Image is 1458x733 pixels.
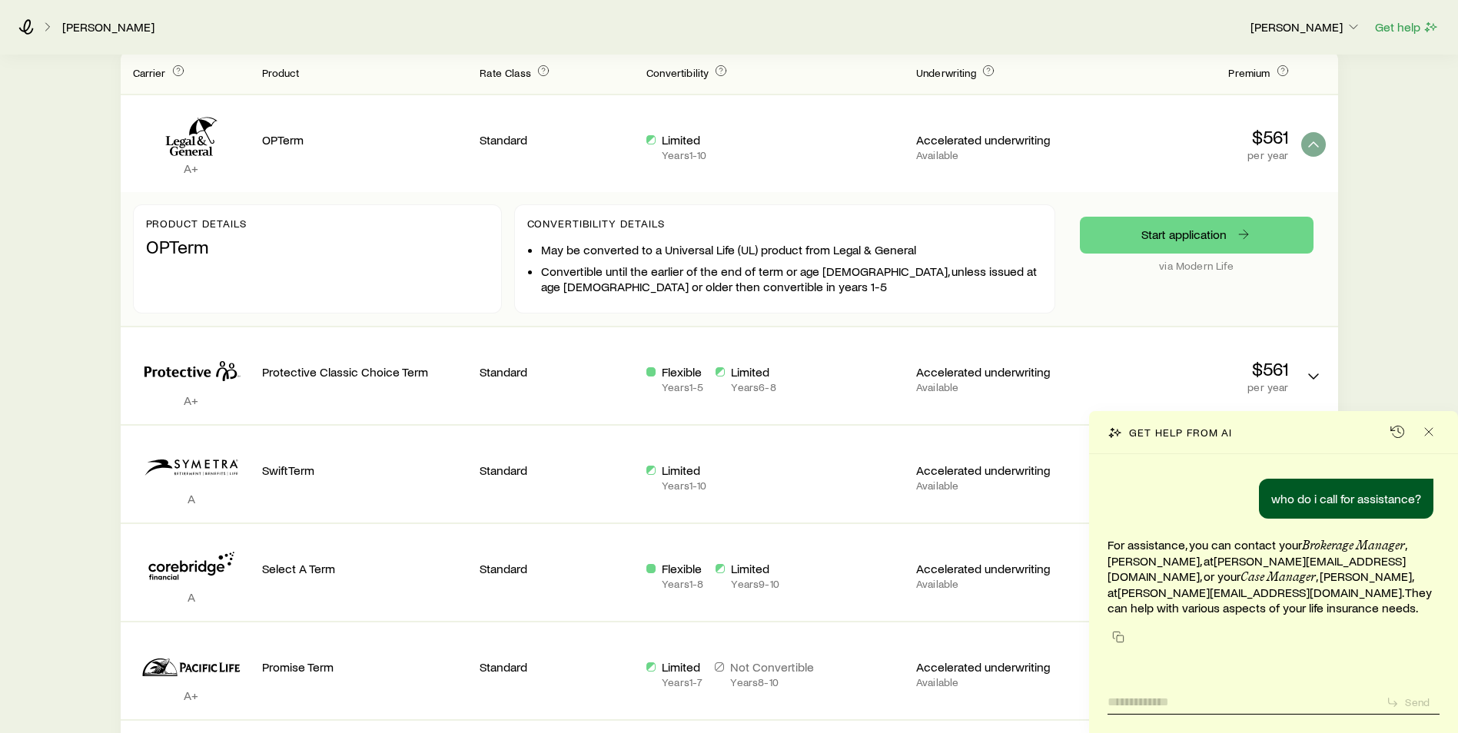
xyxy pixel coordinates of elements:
p: $561 [1083,358,1289,380]
p: per year [1083,578,1289,590]
p: Years 1 - 5 [662,381,703,393]
p: Years 1 - 10 [662,149,706,161]
p: Years 1 - 8 [662,578,703,590]
p: Not Convertible [730,659,814,675]
a: [PERSON_NAME][EMAIL_ADDRESS][DOMAIN_NAME] [1108,553,1406,583]
p: Standard [480,364,634,380]
p: $561 [1083,456,1289,478]
p: per year [1083,676,1289,688]
p: Years 1 - 7 [662,676,702,688]
p: Accelerated underwriting [916,463,1071,478]
span: Underwriting [916,66,976,79]
p: Limited [731,364,775,380]
li: May be converted to a Universal Life (UL) product from Legal & General [541,242,1042,257]
p: SwiftTerm [262,463,468,478]
button: Send [1380,692,1440,712]
span: Product [262,66,300,79]
p: Years 6 - 8 [731,381,775,393]
p: Limited [662,659,702,675]
span: Rate Class [480,66,531,79]
p: Available [916,149,1071,161]
p: Limited [662,463,706,478]
p: [PERSON_NAME] [1250,19,1361,35]
a: Start application [1080,217,1314,254]
p: For assistance, you can contact your , [PERSON_NAME], at , or your , [PERSON_NAME], at . They can... [1108,537,1440,615]
p: Standard [480,659,634,675]
p: per year [1083,381,1289,393]
p: Available [916,578,1071,590]
button: Close [1418,421,1440,443]
span: Premium [1228,66,1270,79]
button: Get help [1374,18,1440,36]
p: per year [1083,479,1289,492]
p: via Modern Life [1080,260,1314,272]
p: Available [916,479,1071,492]
a: [PERSON_NAME][EMAIL_ADDRESS][DOMAIN_NAME] [1118,585,1402,599]
p: OPTerm [262,132,468,148]
p: Limited [731,561,779,576]
p: Select A Term [262,561,468,576]
p: $561 [1083,126,1289,148]
p: Promise Term [262,659,468,675]
p: OPTerm [146,236,489,257]
p: Years 9 - 10 [731,578,779,590]
p: A+ [133,393,250,408]
p: Limited [662,132,706,148]
p: Accelerated underwriting [916,561,1071,576]
p: Accelerated underwriting [916,132,1071,148]
p: Flexible [662,364,703,380]
p: Available [916,381,1071,393]
p: Years 1 - 10 [662,479,706,492]
p: Standard [480,561,634,576]
p: Standard [480,132,634,148]
li: Convertible until the earlier of the end of term or age [DEMOGRAPHIC_DATA], unless issued at age ... [541,264,1042,294]
p: A+ [133,688,250,703]
p: Accelerated underwriting [916,659,1071,675]
span: Convertibility [646,66,709,79]
p: Send [1405,696,1430,708]
p: who do i call for assistance? [1271,491,1421,506]
p: A [133,491,250,506]
p: Years 8 - 10 [730,676,814,688]
p: Protective Classic Choice Term [262,364,468,380]
p: $561 [1083,555,1289,576]
p: Available [916,676,1071,688]
p: Product details [146,217,489,230]
p: Convertibility Details [527,217,1042,230]
p: A+ [133,161,250,176]
button: [PERSON_NAME] [1250,18,1362,37]
p: Get help from AI [1129,426,1232,439]
p: Flexible [662,561,703,576]
p: Accelerated underwriting [916,364,1071,380]
span: Carrier [133,66,166,79]
p: $561 [1083,653,1289,675]
strong: Brokerage Manager [1302,538,1405,552]
p: Standard [480,463,634,478]
p: per year [1083,149,1289,161]
strong: Case Manager [1240,569,1316,584]
p: A [133,589,250,605]
a: [PERSON_NAME] [61,20,155,35]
